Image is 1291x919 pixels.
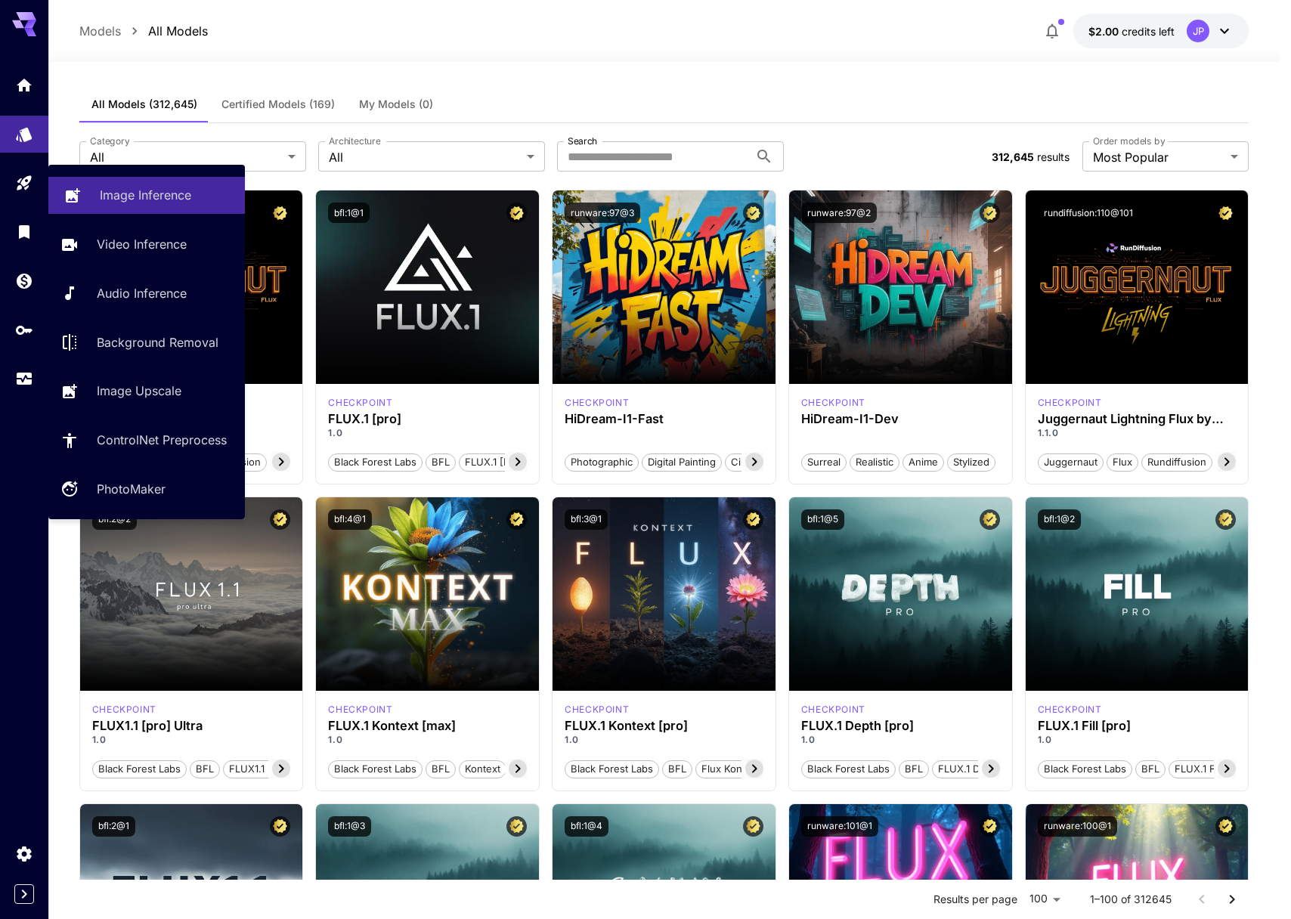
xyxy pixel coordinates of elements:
[506,203,527,223] button: Certified Model – Vetted for best performance and includes a commercial license.
[801,396,865,410] div: HiDream Dev
[980,816,1000,837] button: Certified Model – Vetted for best performance and includes a commercial license.
[426,455,455,470] span: BFL
[48,226,245,263] a: Video Inference
[328,396,392,410] div: fluxpro
[328,733,527,747] p: 1.0
[948,455,995,470] span: Stylized
[328,412,527,426] h3: FLUX.1 [pro]
[15,316,33,335] div: API Keys
[642,455,721,470] span: Digital Painting
[92,703,156,716] p: checkpoint
[329,455,422,470] span: Black Forest Labs
[1038,426,1237,440] p: 1.1.0
[328,203,370,223] button: bfl:1@1
[801,203,877,223] button: runware:97@2
[328,703,392,716] div: FLUX.1 Kontext [max]
[15,844,33,863] div: Settings
[48,373,245,410] a: Image Upscale
[328,509,372,530] button: bfl:4@1
[328,396,392,410] p: checkpoint
[696,762,765,777] span: Flux Kontext
[1037,150,1070,163] span: results
[565,762,658,777] span: Black Forest Labs
[1038,703,1102,716] div: fluxpro
[359,97,433,111] span: My Models (0)
[565,816,608,837] button: bfl:1@4
[565,412,763,426] h3: HiDream-I1-Fast
[565,396,629,410] p: checkpoint
[79,22,121,40] p: Models
[1038,733,1237,747] p: 1.0
[1169,762,1254,777] span: FLUX.1 Fill [pro]
[506,509,527,530] button: Certified Model – Vetted for best performance and includes a commercial license.
[933,892,1017,907] p: Results per page
[1122,25,1175,38] span: credits left
[15,370,33,388] div: Usage
[1023,888,1066,910] div: 100
[329,135,380,147] label: Architecture
[90,135,130,147] label: Category
[221,97,335,111] span: Certified Models (169)
[1136,762,1165,777] span: BFL
[801,703,865,716] p: checkpoint
[1090,892,1172,907] p: 1–100 of 312645
[97,480,166,498] p: PhotoMaker
[801,719,1000,733] h3: FLUX.1 Depth [pro]
[903,455,943,470] span: Anime
[801,733,1000,747] p: 1.0
[1217,884,1247,914] button: Go to next page
[801,412,1000,426] div: HiDream-I1-Dev
[79,22,208,40] nav: breadcrumb
[93,762,186,777] span: Black Forest Labs
[565,719,763,733] h3: FLUX.1 Kontext [pro]
[270,509,290,530] button: Certified Model – Vetted for best performance and includes a commercial license.
[97,284,187,302] p: Audio Inference
[270,203,290,223] button: Certified Model – Vetted for best performance and includes a commercial license.
[743,509,763,530] button: Certified Model – Vetted for best performance and includes a commercial license.
[48,275,245,312] a: Audio Inference
[565,203,640,223] button: runware:97@3
[565,703,629,716] div: FLUX.1 Kontext [pro]
[92,733,291,747] p: 1.0
[460,455,528,470] span: FLUX.1 [pro]
[1038,816,1117,837] button: runware:100@1
[90,148,282,166] span: All
[270,816,290,837] button: Certified Model – Vetted for best performance and includes a commercial license.
[743,816,763,837] button: Certified Model – Vetted for best performance and includes a commercial license.
[15,271,33,290] div: Wallet
[15,120,33,139] div: Models
[100,186,191,204] p: Image Inference
[801,396,865,410] p: checkpoint
[224,762,321,777] span: FLUX1.1 [pro] Ultra
[801,816,878,837] button: runware:101@1
[1093,135,1165,147] label: Order models by
[15,76,33,94] div: Home
[1038,396,1102,410] p: checkpoint
[92,816,135,837] button: bfl:2@1
[565,703,629,716] p: checkpoint
[48,177,245,214] a: Image Inference
[1038,412,1237,426] h3: Juggernaut Lightning Flux by RunDiffusion
[1088,23,1175,39] div: $2.00
[1038,719,1237,733] h3: FLUX.1 Fill [pro]
[980,203,1000,223] button: Certified Model – Vetted for best performance and includes a commercial license.
[1215,816,1236,837] button: Certified Model – Vetted for best performance and includes a commercial license.
[14,884,34,904] div: Expand sidebar
[899,762,928,777] span: BFL
[980,509,1000,530] button: Certified Model – Vetted for best performance and includes a commercial license.
[426,762,455,777] span: BFL
[328,703,392,716] p: checkpoint
[328,719,527,733] h3: FLUX.1 Kontext [max]
[1039,455,1103,470] span: juggernaut
[48,422,245,459] a: ControlNet Preprocess
[663,762,692,777] span: BFL
[933,762,1032,777] span: FLUX.1 Depth [pro]
[48,323,245,360] a: Background Removal
[506,816,527,837] button: Certified Model – Vetted for best performance and includes a commercial license.
[565,396,629,410] div: HiDream Fast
